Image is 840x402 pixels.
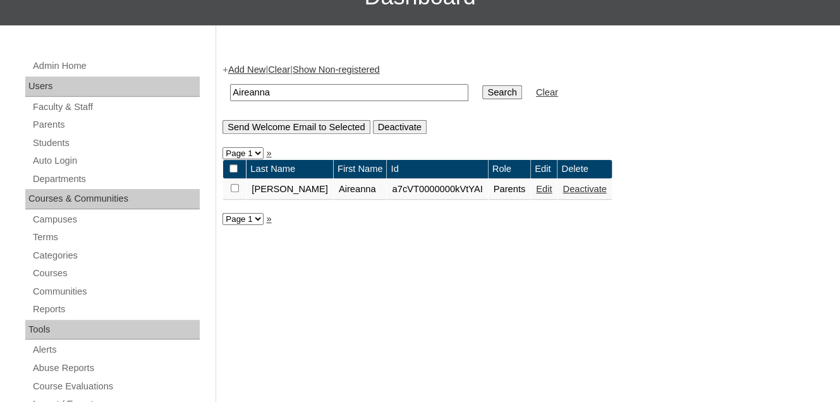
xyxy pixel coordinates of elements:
a: Reports [32,301,200,317]
a: Add New [228,64,265,75]
a: Alerts [32,342,200,358]
a: » [266,214,271,224]
td: Role [489,160,531,178]
a: Terms [32,229,200,245]
td: Id [387,160,487,178]
td: First Name [334,160,387,178]
input: Search [230,84,468,101]
a: Students [32,135,200,151]
a: Auto Login [32,153,200,169]
input: Send Welcome Email to Selected [222,120,370,134]
a: Admin Home [32,58,200,74]
div: + | | [222,63,827,133]
td: a7cVT0000000kVtYAI [387,179,487,200]
a: Courses [32,265,200,281]
a: » [266,148,271,158]
a: Abuse Reports [32,360,200,376]
td: Aireanna [334,179,387,200]
div: Courses & Communities [25,189,200,209]
td: [PERSON_NAME] [247,179,333,200]
td: Delete [557,160,611,178]
td: Last Name [247,160,333,178]
input: Deactivate [373,120,427,134]
a: Categories [32,248,200,264]
a: Clear [536,87,558,97]
a: Course Evaluations [32,379,200,394]
input: Search [482,85,521,99]
a: Clear [268,64,290,75]
a: Campuses [32,212,200,228]
a: Edit [536,184,552,194]
a: Faculty & Staff [32,99,200,115]
a: Deactivate [563,184,606,194]
div: Tools [25,320,200,340]
a: Departments [32,171,200,187]
td: Edit [531,160,557,178]
div: Users [25,76,200,97]
a: Parents [32,117,200,133]
a: Show Non-registered [293,64,380,75]
td: Parents [489,179,531,200]
a: Communities [32,284,200,300]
